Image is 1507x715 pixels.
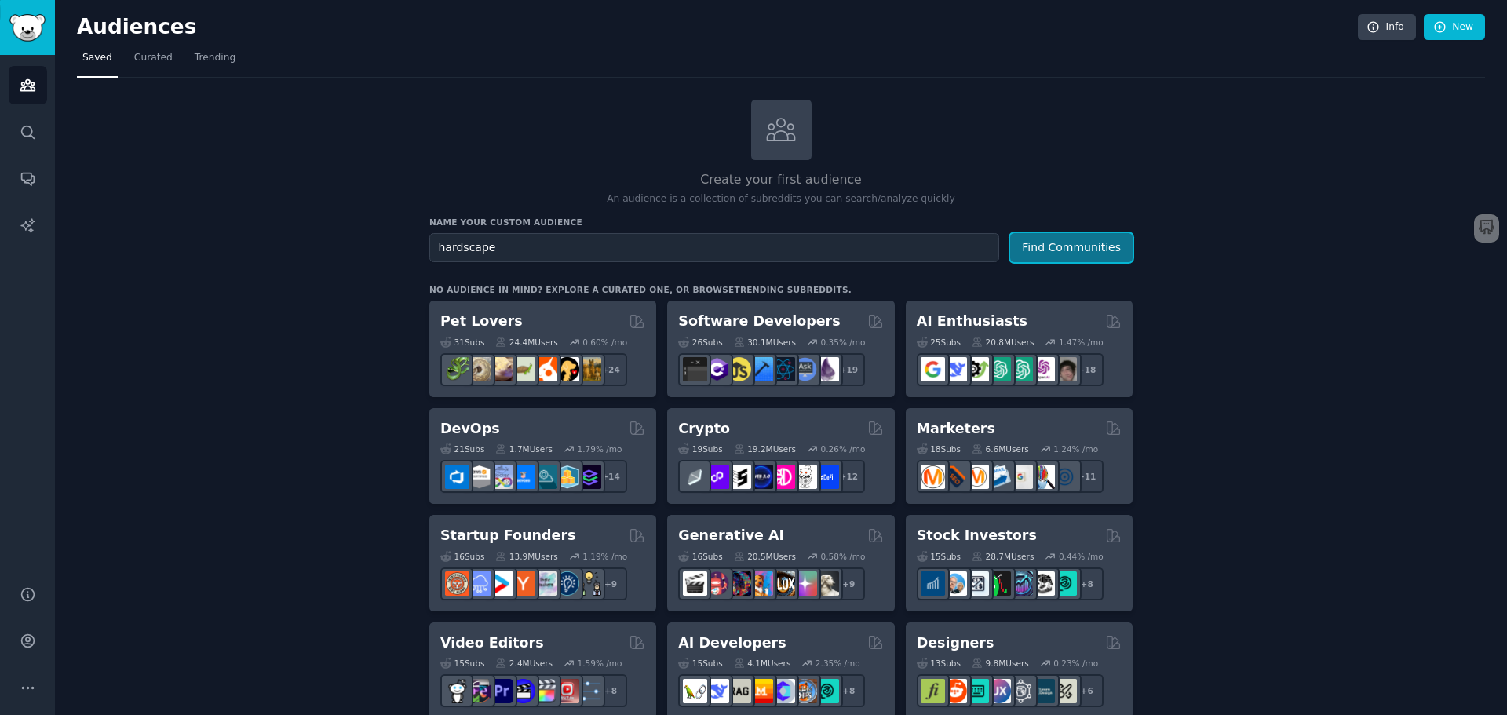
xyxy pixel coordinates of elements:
h2: Video Editors [440,633,544,653]
div: 0.35 % /mo [821,337,866,348]
img: OpenSourceAI [771,679,795,703]
div: 4.1M Users [734,658,791,669]
img: Youtubevideo [555,679,579,703]
h3: Name your custom audience [429,217,1133,228]
div: 26 Sub s [678,337,722,348]
div: 0.44 % /mo [1059,551,1104,562]
img: growmybusiness [577,571,601,596]
div: 0.60 % /mo [582,337,627,348]
img: defiblockchain [771,465,795,489]
h2: Crypto [678,419,730,439]
img: Docker_DevOps [489,465,513,489]
div: 1.7M Users [495,443,553,454]
img: AskMarketing [965,465,989,489]
h2: Designers [917,633,994,653]
img: web3 [749,465,773,489]
div: 16 Sub s [678,551,722,562]
img: starryai [793,571,817,596]
img: leopardgeckos [489,357,513,381]
img: aws_cdk [555,465,579,489]
div: + 19 [832,353,865,386]
img: learndesign [1031,679,1055,703]
span: Trending [195,51,235,65]
div: + 8 [1071,567,1104,600]
img: DeepSeek [943,357,967,381]
div: 28.7M Users [972,551,1034,562]
div: 15 Sub s [440,658,484,669]
div: 1.59 % /mo [578,658,622,669]
img: iOSProgramming [749,357,773,381]
img: deepdream [727,571,751,596]
h2: Marketers [917,419,995,439]
div: 25 Sub s [917,337,961,348]
div: + 24 [594,353,627,386]
img: Entrepreneurship [555,571,579,596]
img: DreamBooth [815,571,839,596]
a: trending subreddits [734,285,848,294]
div: + 9 [594,567,627,600]
img: CryptoNews [793,465,817,489]
div: + 8 [832,674,865,707]
img: userexperience [1009,679,1033,703]
div: 0.26 % /mo [821,443,866,454]
img: ballpython [467,357,491,381]
img: GummySearch logo [9,14,46,42]
div: 16 Sub s [440,551,484,562]
img: AWS_Certified_Experts [467,465,491,489]
img: premiere [489,679,513,703]
img: Rag [727,679,751,703]
div: 1.47 % /mo [1059,337,1104,348]
img: UI_Design [965,679,989,703]
h2: Generative AI [678,526,784,545]
img: gopro [445,679,469,703]
img: startup [489,571,513,596]
img: VideoEditors [511,679,535,703]
div: 21 Sub s [440,443,484,454]
div: + 18 [1071,353,1104,386]
img: ycombinator [511,571,535,596]
img: OnlineMarketing [1053,465,1077,489]
h2: Software Developers [678,312,840,331]
div: 2.4M Users [495,658,553,669]
img: ethfinance [683,465,707,489]
span: Saved [82,51,112,65]
div: 20.8M Users [972,337,1034,348]
h2: Create your first audience [429,170,1133,190]
img: defi_ [815,465,839,489]
img: DeepSeek [705,679,729,703]
div: 18 Sub s [917,443,961,454]
div: 6.6M Users [972,443,1029,454]
img: UXDesign [987,679,1011,703]
div: + 8 [594,674,627,707]
div: 2.35 % /mo [816,658,860,669]
img: bigseo [943,465,967,489]
img: learnjavascript [727,357,751,381]
img: chatgpt_prompts_ [1009,357,1033,381]
img: SaaS [467,571,491,596]
img: ArtificalIntelligence [1053,357,1077,381]
h2: Audiences [77,15,1358,40]
img: indiehackers [533,571,557,596]
img: ValueInvesting [943,571,967,596]
img: logodesign [943,679,967,703]
img: llmops [793,679,817,703]
a: New [1424,14,1485,41]
div: 9.8M Users [972,658,1029,669]
div: + 9 [832,567,865,600]
img: azuredevops [445,465,469,489]
img: EntrepreneurRideAlong [445,571,469,596]
div: 15 Sub s [678,658,722,669]
img: content_marketing [921,465,945,489]
img: swingtrading [1031,571,1055,596]
img: finalcutpro [533,679,557,703]
h2: AI Developers [678,633,786,653]
h2: Stock Investors [917,526,1037,545]
img: dividends [921,571,945,596]
img: StocksAndTrading [1009,571,1033,596]
img: cockatiel [533,357,557,381]
img: googleads [1009,465,1033,489]
div: 24.4M Users [495,337,557,348]
img: postproduction [577,679,601,703]
div: 31 Sub s [440,337,484,348]
img: MarketingResearch [1031,465,1055,489]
